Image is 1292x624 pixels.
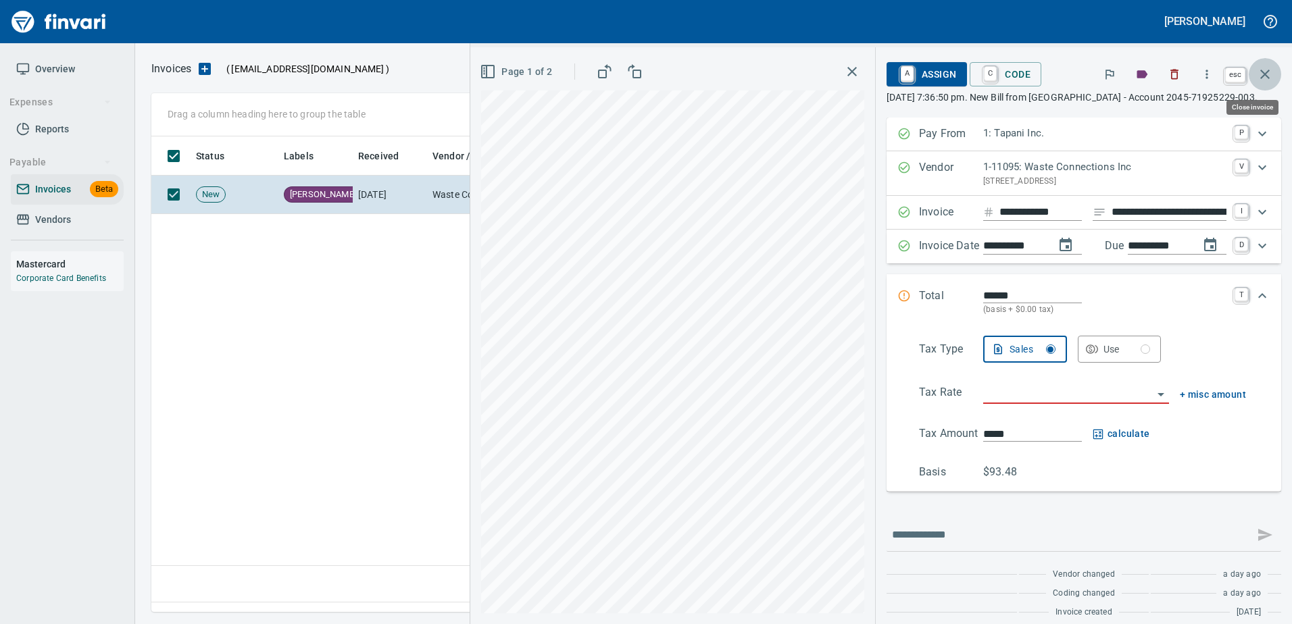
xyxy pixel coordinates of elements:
a: InvoicesBeta [11,174,124,205]
svg: Invoice description [1093,205,1106,219]
a: A [901,66,914,81]
span: Received [358,148,399,164]
button: Flag [1095,59,1124,89]
a: Overview [11,54,124,84]
span: Invoice created [1055,606,1112,619]
button: Open [1151,385,1170,404]
span: Coding changed [1053,587,1114,600]
span: [PERSON_NAME] [284,188,362,201]
button: Use [1078,336,1162,363]
a: Vendors [11,205,124,235]
span: Beta [90,182,118,197]
p: $93.48 [983,464,1047,480]
button: + misc amount [1180,386,1246,403]
div: Use [1103,341,1151,358]
a: I [1235,204,1248,217]
a: esc [1225,68,1245,82]
td: Waste Connections Inc (1-11095) [427,176,562,214]
span: Invoices [35,181,71,198]
span: Status [196,148,224,164]
a: Reports [11,114,124,145]
p: 1: Tapani Inc. [983,126,1226,141]
h6: Mastercard [16,257,124,271]
button: calculate [1093,425,1150,442]
a: Corporate Card Benefits [16,274,106,283]
p: Drag a column heading here to group the table [168,107,366,121]
span: Vendor changed [1053,568,1114,581]
div: Expand [887,274,1281,330]
p: 1-11095: Waste Connections Inc [983,159,1226,175]
p: Tax Type [919,341,983,363]
p: (basis + $0.00 tax) [983,303,1226,317]
span: a day ago [1223,568,1261,581]
span: Overview [35,61,75,78]
span: Received [358,148,416,164]
p: Basis [919,464,983,480]
button: [PERSON_NAME] [1161,11,1249,32]
button: change due date [1194,229,1226,261]
button: Upload an Invoice [191,61,218,77]
p: Total [919,288,983,317]
span: [DATE] [1237,606,1261,619]
svg: Invoice number [983,204,994,220]
p: Pay From [919,126,983,143]
span: Vendor / From [432,148,512,164]
button: Sales [983,336,1067,363]
div: Expand [887,230,1281,263]
span: Status [196,148,242,164]
div: Expand [887,196,1281,230]
button: Expenses [4,90,117,115]
p: Due [1105,238,1169,254]
div: Expand [887,330,1281,492]
td: [DATE] [353,176,427,214]
span: Reports [35,121,69,138]
nav: breadcrumb [151,61,191,77]
span: Vendor / From [432,148,495,164]
span: a day ago [1223,587,1261,600]
span: This records your message into the invoice and notifies anyone mentioned [1249,519,1281,551]
p: Invoice [919,204,983,222]
span: Page 1 of 2 [482,63,552,80]
div: Expand [887,151,1281,196]
span: Code [980,63,1030,86]
p: Tax Rate [919,384,983,404]
img: Finvari [8,5,109,38]
a: D [1235,238,1248,251]
button: change date [1049,229,1082,261]
p: Tax Amount [919,425,983,442]
a: V [1235,159,1248,173]
button: Page 1 of 2 [477,59,557,84]
span: Vendors [35,211,71,228]
a: P [1235,126,1248,139]
button: Payable [4,150,117,175]
span: Labels [284,148,331,164]
div: Expand [887,118,1281,151]
span: [EMAIL_ADDRESS][DOMAIN_NAME] [230,62,385,76]
span: New [197,188,225,201]
p: Vendor [919,159,983,188]
button: CCode [970,62,1041,86]
span: Expenses [9,94,111,111]
h5: [PERSON_NAME] [1164,14,1245,28]
span: Labels [284,148,314,164]
p: [STREET_ADDRESS] [983,175,1226,188]
button: AAssign [887,62,967,86]
p: Invoices [151,61,191,77]
p: [DATE] 7:36:50 pm. New Bill from [GEOGRAPHIC_DATA] - Account 2045-71925229-003. [887,90,1281,104]
a: C [984,66,997,81]
p: ( ) [218,62,389,76]
span: Payable [9,154,111,171]
p: Invoice Date [919,238,983,255]
span: Assign [897,63,956,86]
a: T [1235,288,1248,301]
div: Sales [1010,341,1055,358]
